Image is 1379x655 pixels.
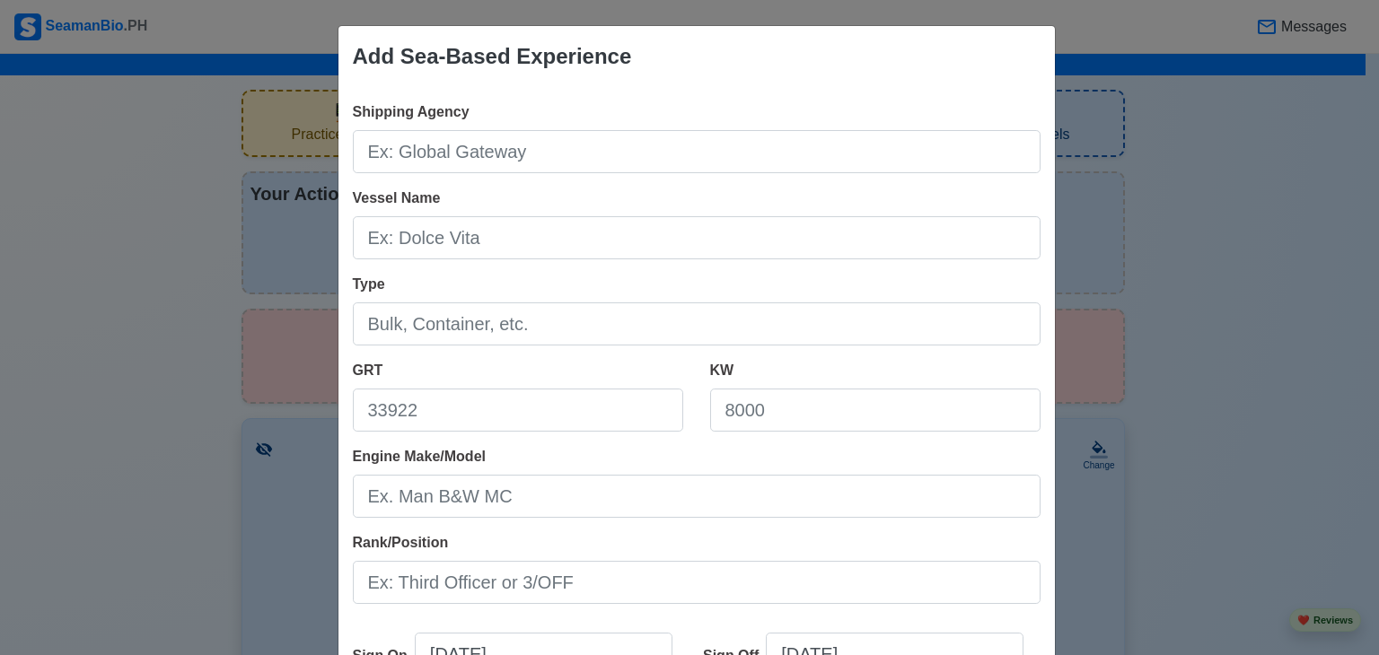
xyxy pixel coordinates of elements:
[353,104,470,119] span: Shipping Agency
[353,40,632,73] div: Add Sea-Based Experience
[353,302,1041,345] input: Bulk, Container, etc.
[353,130,1041,173] input: Ex: Global Gateway
[710,362,734,378] span: KW
[353,190,441,205] span: Vessel Name
[353,449,486,464] span: Engine Make/Model
[353,389,683,432] input: 33922
[353,276,385,292] span: Type
[353,362,383,378] span: GRT
[353,475,1041,518] input: Ex. Man B&W MC
[353,561,1041,604] input: Ex: Third Officer or 3/OFF
[353,216,1041,259] input: Ex: Dolce Vita
[353,535,449,550] span: Rank/Position
[710,389,1041,432] input: 8000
